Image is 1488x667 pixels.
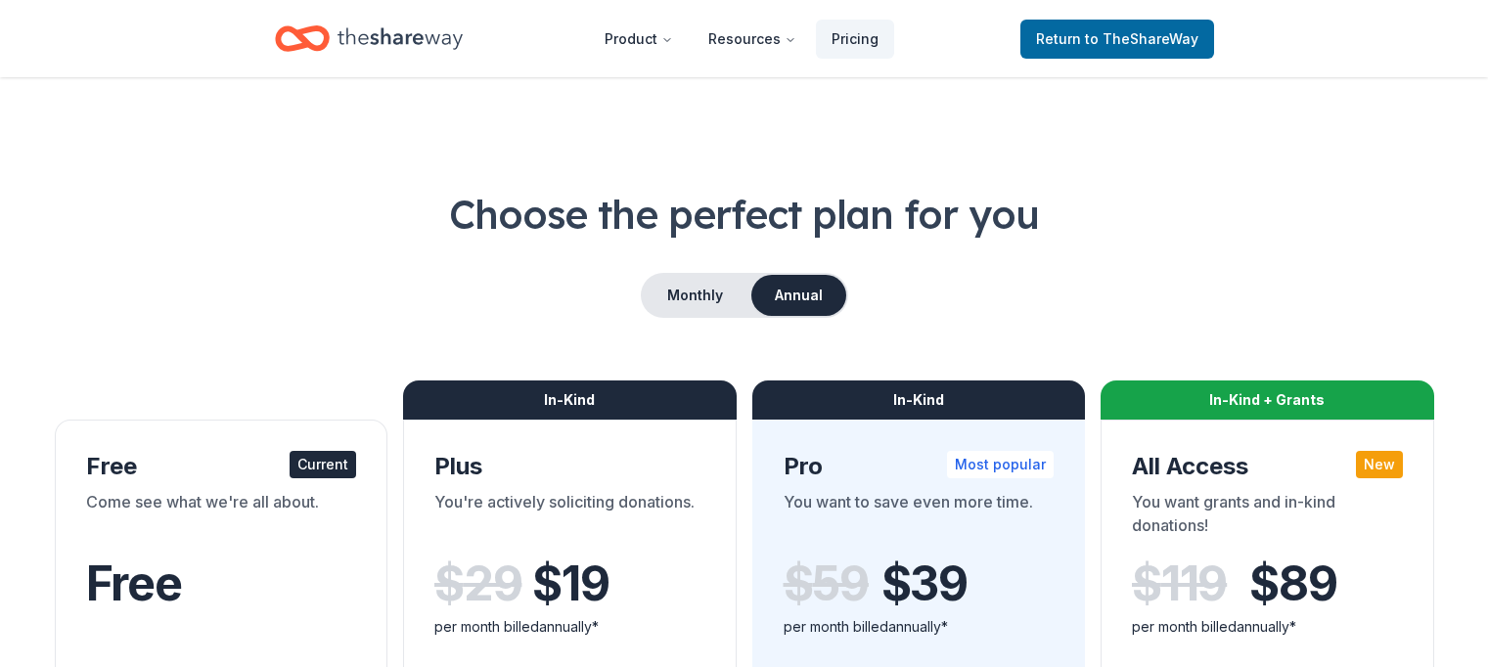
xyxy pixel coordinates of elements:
span: $ 39 [881,556,968,611]
a: Returnto TheShareWay [1020,20,1214,59]
span: to TheShareWay [1085,30,1198,47]
div: Pro [784,451,1055,482]
button: Product [589,20,689,59]
span: Return [1036,27,1198,51]
button: Resources [693,20,812,59]
div: Current [290,451,356,478]
div: You're actively soliciting donations. [434,490,705,545]
div: You want grants and in-kind donations! [1132,490,1403,545]
div: All Access [1132,451,1403,482]
div: Most popular [947,451,1054,478]
div: per month billed annually* [1132,615,1403,639]
div: per month billed annually* [784,615,1055,639]
div: New [1356,451,1403,478]
div: Free [86,451,357,482]
div: Come see what we're all about. [86,490,357,545]
span: $ 89 [1249,556,1336,611]
button: Annual [751,275,846,316]
div: Plus [434,451,705,482]
div: In-Kind [403,380,737,420]
a: Home [275,16,463,62]
div: In-Kind [752,380,1086,420]
a: Pricing [816,20,894,59]
nav: Main [589,16,894,62]
div: In-Kind + Grants [1101,380,1434,420]
div: per month billed annually* [434,615,705,639]
button: Monthly [643,275,747,316]
span: Free [86,555,182,612]
h1: Choose the perfect plan for you [47,187,1441,242]
span: $ 19 [532,556,609,611]
div: You want to save even more time. [784,490,1055,545]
